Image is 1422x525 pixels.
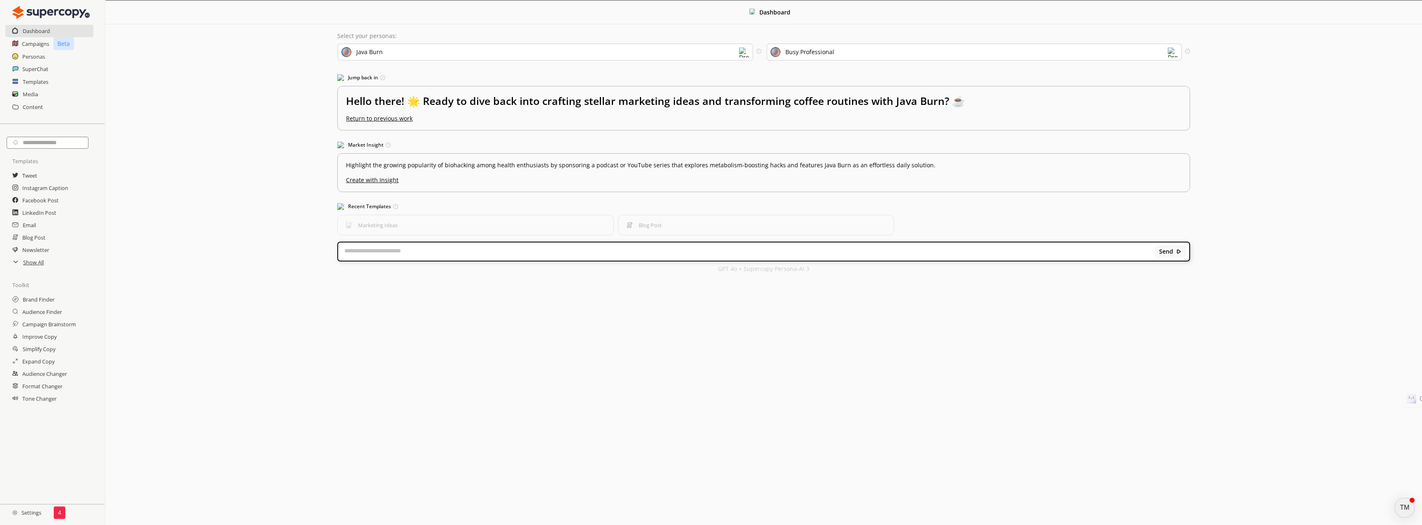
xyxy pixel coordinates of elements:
[23,76,48,88] a: Templates
[22,318,76,330] a: Campaign Brainstorm
[356,49,383,55] div: Java Burn
[23,219,36,231] a: Email
[346,162,1181,169] p: Highlight the growing popularity of biohacking among health enthusiasts by sponsoring a podcast o...
[756,49,761,54] img: Tooltip Icon
[749,9,755,14] img: Close
[337,33,1190,39] p: Select your personas:
[23,256,44,268] a: Show All
[337,74,344,81] img: Jump Back In
[1176,249,1182,254] img: Close
[346,222,352,228] img: Marketing Ideas
[22,63,48,75] a: SuperChat
[380,75,385,80] img: Tooltip Icon
[1395,498,1415,518] div: atlas-message-author-avatar
[12,510,17,515] img: Close
[12,4,90,21] img: Close
[346,173,1181,183] u: Create with Insight
[22,330,57,343] a: Improve Copy
[23,88,38,100] a: Media
[337,215,613,235] button: Marketing IdeasMarketing Ideas
[386,143,391,147] img: Tooltip Icon
[1159,248,1173,255] b: Send
[337,142,344,148] img: Market Insight
[627,222,632,228] img: Blog Post
[22,380,62,392] a: Format Changer
[771,47,780,57] img: Audience Icon
[337,203,344,210] img: Popular Templates
[341,47,351,57] img: Brand Icon
[337,71,1190,84] h3: Jump back in
[759,8,790,16] b: Dashboard
[22,169,37,182] a: Tweet
[22,50,45,63] a: Personas
[58,509,61,516] p: 4
[22,231,45,244] a: Blog Post
[22,368,67,380] a: Audience Changer
[346,95,1181,115] h2: Hello there! 🌟 Ready to dive back into crafting stellar marketing ideas and transforming coffee r...
[23,343,55,355] a: Simplify Copy
[22,244,49,256] a: Newsletter
[1168,48,1178,57] img: Dropdown Icon
[23,293,55,306] a: Brand Finder
[718,266,809,272] p: GPT 4o + Supercopy Persona-AI 3
[22,194,59,207] a: Facebook Post
[53,37,74,50] p: Beta
[393,204,398,209] img: Tooltip Icon
[739,48,749,57] img: Dropdown Icon
[22,207,56,219] a: LinkedIn Post
[785,49,834,55] div: Busy Professional
[22,355,55,368] a: Expand Copy
[23,101,43,113] a: Content
[1395,498,1415,518] button: atlas-launcher
[23,25,50,37] a: Dashboard
[22,182,68,194] a: Instagram Caption
[346,114,413,122] u: Return to previous work
[22,38,49,50] a: Campaigns
[22,306,62,318] a: Audience Finder
[1185,49,1190,54] img: Tooltip Icon
[618,215,894,235] button: Blog PostBlog Post
[22,392,57,405] a: Tone Changer
[337,200,1190,213] h3: Recent Templates
[337,139,1190,151] h3: Market Insight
